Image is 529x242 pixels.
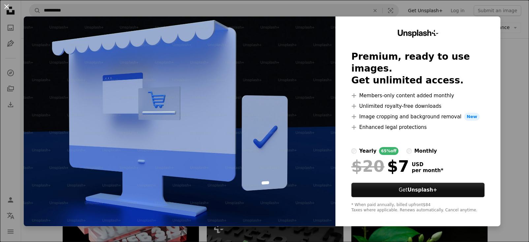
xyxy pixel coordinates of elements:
[412,162,443,167] span: USD
[464,113,480,121] span: New
[412,167,443,173] span: per month *
[351,183,484,197] button: GetUnsplash+
[351,123,484,131] li: Enhanced legal protections
[351,158,384,175] span: $20
[407,187,437,193] strong: Unsplash+
[351,113,484,121] li: Image cropping and background removal
[379,147,398,155] div: 65% off
[351,102,484,110] li: Unlimited royalty-free downloads
[414,147,437,155] div: monthly
[351,51,484,86] h2: Premium, ready to use images. Get unlimited access.
[351,148,357,154] input: yearly65%off
[406,148,412,154] input: monthly
[351,92,484,100] li: Members-only content added monthly
[351,158,409,175] div: $7
[359,147,376,155] div: yearly
[351,202,484,213] div: * When paid annually, billed upfront $84 Taxes where applicable. Renews automatically. Cancel any...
